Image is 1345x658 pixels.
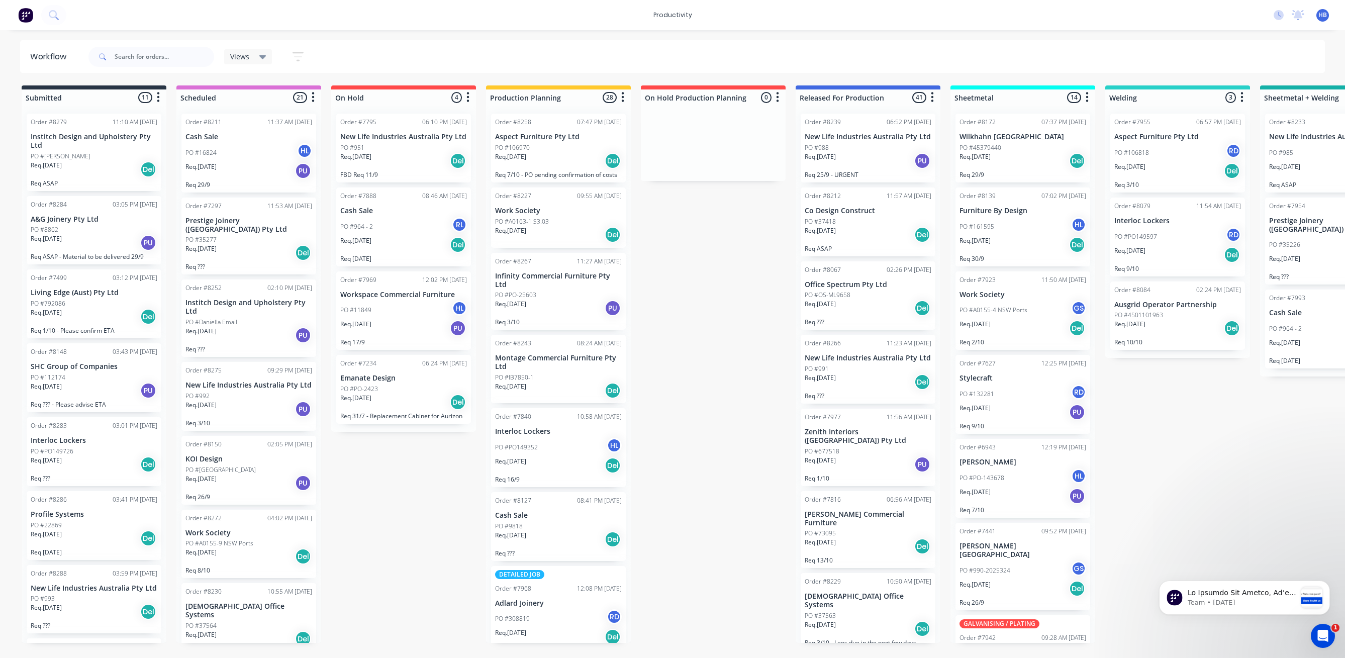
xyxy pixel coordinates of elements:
p: KOI Design [185,455,312,463]
p: Req. [DATE] [495,382,526,391]
div: 06:57 PM [DATE] [1196,118,1241,127]
div: 06:10 PM [DATE] [422,118,467,127]
p: Req. [DATE] [959,236,991,245]
div: Order #8127 [495,496,531,505]
div: Order #825807:47 PM [DATE]Aspect Furniture Pty LtdPO #106970Req.[DATE]DelReq 7/10 - PO pending co... [491,114,626,182]
div: Order #7816 [805,495,841,504]
p: Wilkhahn [GEOGRAPHIC_DATA] [959,133,1086,141]
p: Req. [DATE] [31,382,62,391]
p: [PERSON_NAME] [959,458,1086,466]
div: PU [295,163,311,179]
div: Order #827204:02 PM [DATE]Work SocietyPO #A0155-9 NSW PortsReq.[DATE]DelReq 8/10 [181,510,316,579]
p: Req. [DATE] [340,320,371,329]
div: Del [140,309,156,325]
div: Order #817207:37 PM [DATE]Wilkhahn [GEOGRAPHIC_DATA]PO #45379440Req.[DATE]DelReq 29/9 [955,114,1090,182]
div: Order #815002:05 PM [DATE]KOI DesignPO #[GEOGRAPHIC_DATA]Req.[DATE]PUReq 26/9 [181,436,316,505]
div: 03:05 PM [DATE] [113,200,157,209]
p: Cash Sale [340,207,467,215]
p: Req. [DATE] [959,488,991,497]
p: PO #A0163-1 S3.03 [495,217,549,226]
div: Order #8286 [31,495,67,504]
p: Req. [DATE] [1114,320,1145,329]
p: Zenith Interiors ([GEOGRAPHIC_DATA]) Pty Ltd [805,428,931,445]
div: 06:56 AM [DATE] [887,495,931,504]
div: Order #797711:56 AM [DATE]Zenith Interiors ([GEOGRAPHIC_DATA]) Pty LtdPO #677518Req.[DATE]PUReq 1/10 [801,409,935,486]
div: Order #8148 [31,347,67,356]
p: Req 25/9 - URGENT [805,171,931,178]
div: Order #7627 [959,359,996,368]
div: PU [605,300,621,316]
div: Order #7297 [185,202,222,211]
p: Req 1/10 [805,475,931,482]
div: 11:54 AM [DATE] [1196,202,1241,211]
p: PO #964 - 2 [1269,324,1302,333]
p: PO #OS-ML9658 [805,291,850,300]
p: Req [DATE] [340,255,467,262]
p: PO #PO-143678 [959,474,1004,483]
p: Institch Design and Upholstery Pty Ltd [185,299,312,316]
div: RD [1071,385,1086,400]
div: Order #812708:41 PM [DATE]Cash SalePO #9818Req.[DATE]DelReq ??? [491,492,626,561]
p: Co Design Construct [805,207,931,215]
div: 03:41 PM [DATE] [113,495,157,504]
p: PO #792086 [31,299,65,308]
p: PO #11849 [340,306,371,315]
div: Del [1069,153,1085,169]
p: Req 3/10 [495,318,622,326]
p: Req 3/10 [1114,181,1241,189]
div: Order #7977 [805,413,841,422]
p: Interloc Lockers [1114,217,1241,225]
div: RD [1226,143,1241,158]
div: 03:01 PM [DATE] [113,421,157,430]
div: Del [914,300,930,316]
div: Order #828303:01 PM [DATE]Interloc LockersPO #PO149726Req.[DATE]DelReq ??? [27,417,161,486]
div: PU [140,383,156,399]
p: New Life Industries Australia Pty Ltd [185,381,312,390]
p: PO #106970 [495,143,530,152]
div: Order #781606:56 AM [DATE][PERSON_NAME] Commercial FurniturePO #73095Req.[DATE]DelReq 13/10 [801,491,935,569]
p: Institch Design and Upholstery Pty Ltd [31,133,157,150]
p: Req ASAP - Material to be delivered 29/9 [31,253,157,260]
div: PU [914,153,930,169]
div: Order #822709:55 AM [DATE]Work SocietyPO #A0163-1 S3.03Req.[DATE]Del [491,187,626,248]
div: Order #821211:57 AM [DATE]Co Design ConstructPO #37418Req.[DATE]DelReq ASAP [801,187,935,256]
p: Req. [DATE] [185,401,217,410]
div: 02:10 PM [DATE] [267,284,312,293]
p: Req. [DATE] [495,226,526,235]
span: HB [1318,11,1327,20]
div: RL [452,217,467,232]
div: 02:05 PM [DATE] [267,440,312,449]
p: PO #Daniella Email [185,318,237,327]
div: RD [1226,227,1241,242]
p: Req 26/9 [185,493,312,501]
div: 06:52 PM [DATE] [887,118,931,127]
p: Req. [DATE] [31,161,62,170]
div: Order #808402:24 PM [DATE]Ausgrid Operator PartnershipPO #4501101963Req.[DATE]DelReq 10/10 [1110,281,1245,350]
div: Order #694312:19 PM [DATE][PERSON_NAME]PO #PO-143678HLReq.[DATE]PUReq 7/10 [955,439,1090,518]
div: PU [295,327,311,343]
p: Aspect Furniture Pty Ltd [495,133,622,141]
p: Req. [DATE] [31,234,62,243]
p: PO #991 [805,364,829,373]
div: Order #8212 [805,192,841,201]
div: 03:12 PM [DATE] [113,273,157,283]
p: Req. [DATE] [495,457,526,466]
div: Order #8283 [31,421,67,430]
p: PO #37418 [805,217,836,226]
div: 08:24 AM [DATE] [577,339,622,348]
p: PO #132281 [959,390,994,399]
p: Req. [DATE] [185,475,217,484]
img: Profile image for Team [23,29,39,45]
div: PU [914,456,930,473]
p: Req. [DATE] [495,152,526,161]
p: Req. [DATE] [805,300,836,309]
p: PO #IB7850-1 [495,373,534,382]
p: Message from Team, sent 1w ago [44,38,152,47]
div: Del [450,153,466,169]
p: Aspect Furniture Pty Ltd [1114,133,1241,141]
div: Del [1069,237,1085,253]
p: Req 7/10 [959,506,1086,514]
p: Req. [DATE] [805,152,836,161]
p: Req ??? [805,318,931,326]
div: Order #749903:12 PM [DATE]Living Edge (Aust) Pty LtdPO #792086Req.[DATE]DelReq 1/10 - Please conf... [27,269,161,338]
